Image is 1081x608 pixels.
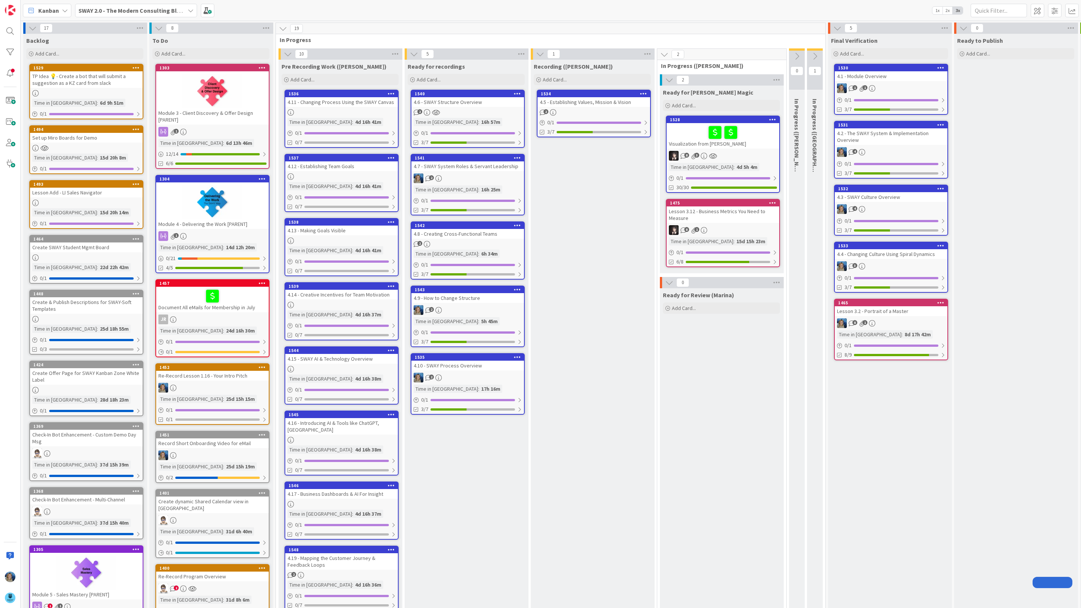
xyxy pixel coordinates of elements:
div: 1464 [30,236,143,242]
div: 1493Lesson Add - LI Sales Navigator [30,181,143,197]
div: Time in [GEOGRAPHIC_DATA] [32,154,97,162]
div: 1528 [670,117,779,122]
a: 1494Set up Miro Boards for DemoTime in [GEOGRAPHIC_DATA]:15d 20h 8m0/1 [29,125,143,174]
div: 1529 [33,65,143,71]
div: 0/1 [411,260,524,269]
div: 15d 15h 23m [735,237,767,245]
div: 1465Lesson 3.2 - Portrait of a Master [835,299,947,316]
div: 1303 [160,65,269,71]
div: Lesson 3.2 - Portrait of a Master [835,306,947,316]
span: 3/7 [421,206,428,214]
div: 1528Visualization from [PERSON_NAME] [667,116,779,149]
span: Add Card... [966,50,990,57]
div: 4.6 - SWAY Structure Overview [411,97,524,107]
span: : [478,185,479,194]
div: 4.14 - Creative Incentives for Team Motivation [285,290,398,299]
div: 4d 16h 41m [353,246,383,254]
a: 1493Lesson Add - LI Sales NavigatorTime in [GEOGRAPHIC_DATA]:15d 20h 14m0/1 [29,180,143,229]
span: 0 / 1 [845,342,852,349]
div: 1448 [30,290,143,297]
span: Add Card... [672,102,696,109]
div: 1533 [838,243,947,248]
a: 15424.8 - Creating Cross-Functional TeamsTime in [GEOGRAPHIC_DATA]:6h 34m0/13/7 [411,221,525,280]
div: 16h 57m [479,118,502,126]
img: MA [837,147,847,157]
span: 30/30 [676,184,689,191]
div: Time in [GEOGRAPHIC_DATA] [414,118,478,126]
span: : [352,118,353,126]
div: 1530 [835,65,947,71]
div: Time in [GEOGRAPHIC_DATA] [158,327,223,335]
div: 0/1 [30,109,143,119]
div: 1303 [156,65,269,71]
span: : [733,237,735,245]
div: Time in [GEOGRAPHIC_DATA] [837,330,902,339]
span: : [902,330,903,339]
div: 22d 22h 42m [98,263,131,271]
div: 12/14 [156,149,269,159]
div: 4.4 - Changing Culture Using Spiral Dynamics [835,249,947,259]
div: 0/1 [667,248,779,257]
span: 0 / 1 [421,328,428,336]
div: 4.5 - Establishing Values, Mission & Vision [537,97,650,107]
span: Add Card... [417,76,441,83]
div: 1304Module 4 - Delivering the Work [PARENT] [156,176,269,229]
a: 15344.5 - Establishing Values, Mission & Vision0/13/7 [537,90,651,137]
div: 8d 17h 42m [903,330,933,339]
span: 4 [852,149,857,154]
span: : [478,118,479,126]
span: 0/7 [295,138,302,146]
div: BN [667,225,779,235]
div: 15d 20h 14m [98,208,131,217]
div: MA [835,261,947,271]
span: 1 [863,85,867,90]
div: 15414.7 - SWAY System Roles & Servant Leadership [411,155,524,171]
div: Time in [GEOGRAPHIC_DATA] [32,325,97,333]
div: 1529 [30,65,143,71]
div: 1543 [415,287,524,292]
span: 3/7 [845,169,852,177]
div: 1457 [156,280,269,287]
div: 1528 [667,116,779,123]
span: 3/7 [845,283,852,291]
div: Create SWAY Student Mgmt Board [30,242,143,252]
div: 4d 16h 41m [353,182,383,190]
div: 4d 16h 41m [353,118,383,126]
span: 2 [544,109,548,114]
a: 1528Visualization from [PERSON_NAME]BNTime in [GEOGRAPHIC_DATA]:4d 5h 4m0/130/30 [666,116,780,193]
span: 0 / 1 [421,129,428,137]
div: Set up Miro Boards for Demo [30,133,143,143]
span: 8 [684,227,689,232]
a: 15364.11 - Changing Process Using the SWAY CanvasTime in [GEOGRAPHIC_DATA]:4d 16h 41m0/10/7 [285,90,399,148]
div: 0/1 [30,274,143,283]
span: 0 / 1 [40,274,47,282]
div: MA [411,305,524,315]
span: : [352,246,353,254]
div: 6h 34m [479,250,500,258]
div: 1538 [285,219,398,226]
div: Time in [GEOGRAPHIC_DATA] [32,263,97,271]
div: 6d 13h 46m [224,139,254,147]
div: Document All eMails for Membership in July [156,287,269,312]
img: MA [414,305,423,315]
div: 25d 18h 55m [98,325,131,333]
div: 15394.14 - Creative Incentives for Team Motivation [285,283,398,299]
a: 1457Document All eMails for Membership in JulyJRTime in [GEOGRAPHIC_DATA]:24d 16h 30m0/10/1 [155,279,269,357]
div: 4.7 - SWAY System Roles & Servant Leadership [411,161,524,171]
span: 3 [694,153,699,158]
span: 2 [417,241,422,246]
div: 4.8 - Creating Cross-Functional Teams [411,229,524,239]
div: Time in [GEOGRAPHIC_DATA] [288,246,352,254]
div: 1493 [33,182,143,187]
span: 0 / 1 [40,220,47,227]
div: 4.9 - How to Change Structure [411,293,524,303]
div: 15324.3 - SWAY Culture Overview [835,185,947,202]
div: 1448 [33,291,143,296]
div: 1465 [838,300,947,306]
a: 15324.3 - SWAY Culture OverviewMA0/13/7 [834,185,948,236]
a: 15304.1 - Module OverviewMA0/13/7 [834,64,948,115]
div: 1542 [415,223,524,228]
div: MA [835,318,947,328]
span: 6/8 [676,258,684,266]
div: MA [411,173,524,183]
